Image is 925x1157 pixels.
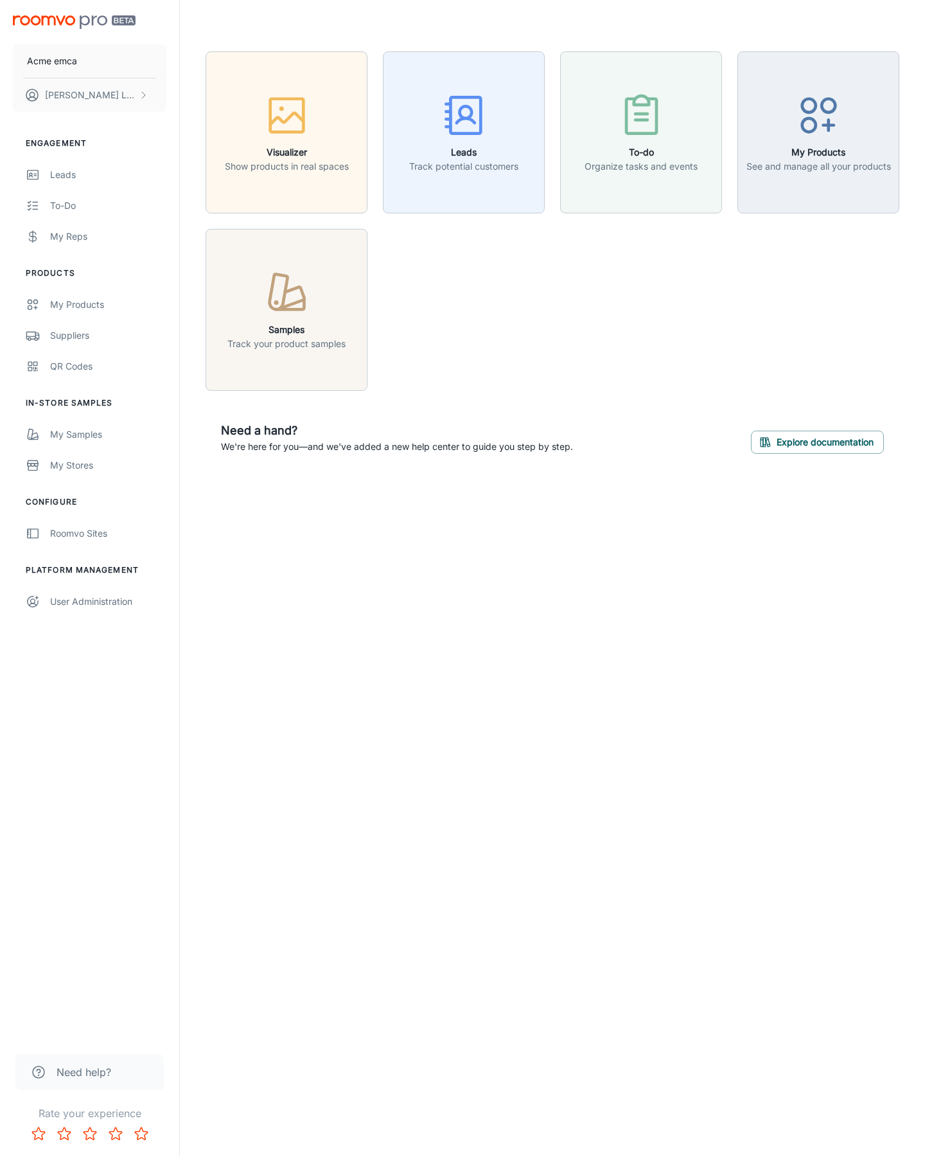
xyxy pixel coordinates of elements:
[560,125,722,138] a: To-doOrganize tasks and events
[13,15,136,29] img: Roomvo PRO Beta
[206,51,367,213] button: VisualizerShow products in real spaces
[221,440,573,454] p: We're here for you—and we've added a new help center to guide you step by step.
[206,302,367,315] a: SamplesTrack your product samples
[746,159,891,174] p: See and manage all your products
[50,168,166,182] div: Leads
[560,51,722,213] button: To-doOrganize tasks and events
[737,125,899,138] a: My ProductsSee and manage all your products
[27,54,77,68] p: Acme emca
[50,359,166,373] div: QR Codes
[225,145,349,159] h6: Visualizer
[13,44,166,78] button: Acme emca
[50,199,166,213] div: To-do
[50,229,166,244] div: My Reps
[751,435,884,447] a: Explore documentation
[221,422,573,440] h6: Need a hand?
[409,145,518,159] h6: Leads
[383,51,545,213] button: LeadsTrack potential customers
[585,159,698,174] p: Organize tasks and events
[50,298,166,312] div: My Products
[409,159,518,174] p: Track potential customers
[751,431,884,454] button: Explore documentation
[50,458,166,472] div: My Stores
[45,88,136,102] p: [PERSON_NAME] Leaptools
[206,229,367,391] button: SamplesTrack your product samples
[50,427,166,442] div: My Samples
[227,337,346,351] p: Track your product samples
[225,159,349,174] p: Show products in real spaces
[746,145,891,159] h6: My Products
[383,125,545,138] a: LeadsTrack potential customers
[50,328,166,343] div: Suppliers
[13,78,166,112] button: [PERSON_NAME] Leaptools
[585,145,698,159] h6: To-do
[227,323,346,337] h6: Samples
[737,51,899,213] button: My ProductsSee and manage all your products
